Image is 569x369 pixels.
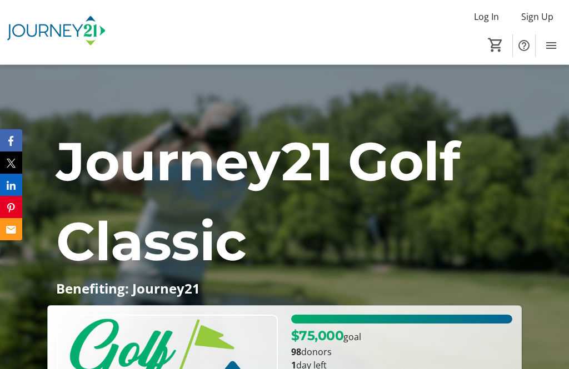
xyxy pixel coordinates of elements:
button: Sign Up [512,8,562,26]
b: 98 [291,346,301,358]
p: donors [291,345,512,358]
button: Cart [486,35,506,55]
button: Log In [465,8,508,26]
span: Sign Up [521,10,553,23]
span: $75,000 [291,327,344,343]
span: Log In [474,10,499,23]
p: Benefiting: Journey21 [56,281,512,296]
img: Journey21's Logo [7,4,106,60]
span: Journey21 Golf Classic [56,129,460,274]
p: goal [291,326,362,345]
button: Help [513,34,535,57]
div: 100% of fundraising goal reached [291,315,512,323]
button: Menu [540,34,562,57]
